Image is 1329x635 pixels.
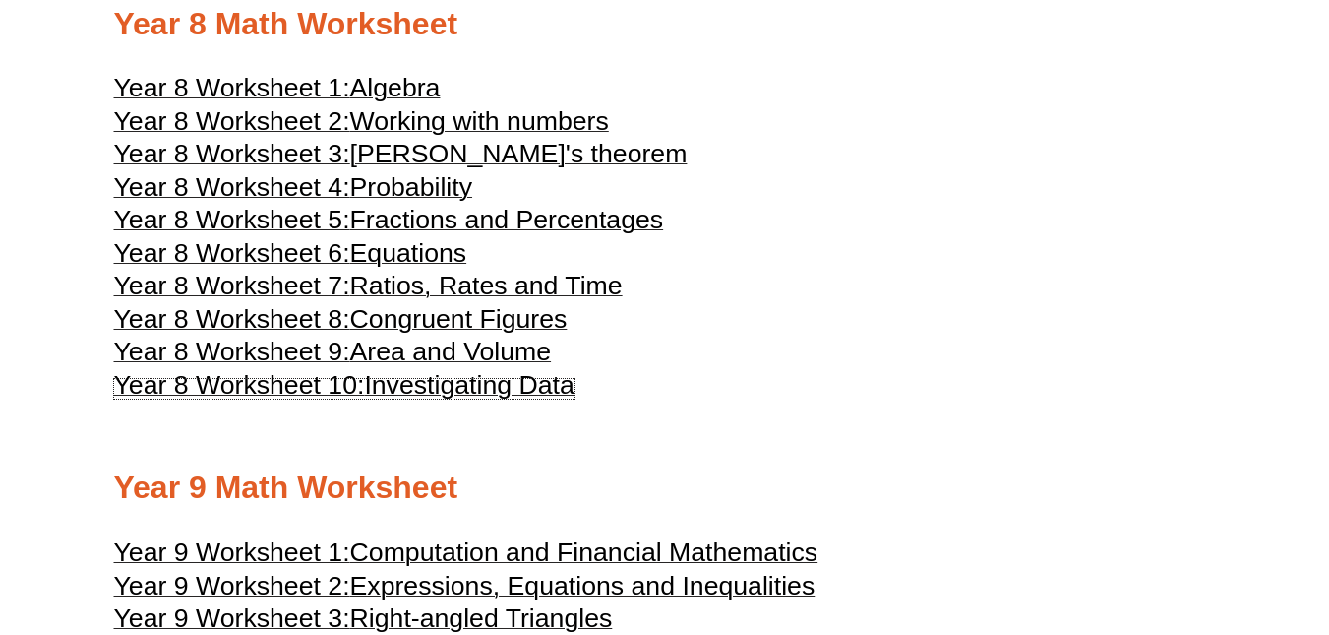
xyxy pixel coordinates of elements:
[114,115,609,135] a: Year 8 Worksheet 2:Working with numbers
[350,106,609,136] span: Working with numbers
[114,546,818,566] a: Year 9 Worksheet 1:Computation and Financial Mathematics
[350,304,568,334] span: Congruent Figures
[114,280,623,299] a: Year 8 Worksheet 7:Ratios, Rates and Time
[114,148,688,167] a: Year 8 Worksheet 3:[PERSON_NAME]'s theorem
[350,73,441,102] span: Algebra
[114,346,552,365] a: Year 8 Worksheet 9:Area and Volume
[114,106,350,136] span: Year 8 Worksheet 2:
[114,4,1216,45] h2: Year 8 Math Worksheet
[114,379,574,399] a: Year 8 Worksheet 10:Investigating Data
[1231,540,1329,635] iframe: Chat Widget
[350,571,816,601] span: Expressions, Equations and Inequalities
[350,139,688,168] span: [PERSON_NAME]'s theorem
[350,172,472,202] span: Probability
[114,214,664,233] a: Year 8 Worksheet 5:Fractions and Percentages
[114,603,350,633] span: Year 9 Worksheet 3:
[350,205,664,234] span: Fractions and Percentages
[114,271,350,300] span: Year 8 Worksheet 7:
[350,538,818,567] span: Computation and Financial Mathematics
[364,370,574,400] span: Investigating Data
[114,304,350,334] span: Year 8 Worksheet 8:
[114,370,365,400] span: Year 8 Worksheet 10:
[114,205,350,234] span: Year 8 Worksheet 5:
[114,337,350,366] span: Year 8 Worksheet 9:
[114,181,473,201] a: Year 8 Worksheet 4:Probability
[114,139,350,168] span: Year 8 Worksheet 3:
[114,73,350,102] span: Year 8 Worksheet 1:
[350,603,613,633] span: Right-angled Triangles
[114,580,816,600] a: Year 9 Worksheet 2:Expressions, Equations and Inequalities
[114,313,568,333] a: Year 8 Worksheet 8:Congruent Figures
[114,571,350,601] span: Year 9 Worksheet 2:
[114,247,467,267] a: Year 8 Worksheet 6:Equations
[350,271,623,300] span: Ratios, Rates and Time
[114,238,350,268] span: Year 8 Worksheet 6:
[114,612,613,632] a: Year 9 Worksheet 3:Right-angled Triangles
[114,82,441,101] a: Year 8 Worksheet 1:Algebra
[114,468,1216,509] h2: Year 9 Math Worksheet
[350,337,552,366] span: Area and Volume
[114,538,350,567] span: Year 9 Worksheet 1:
[350,238,467,268] span: Equations
[114,172,350,202] span: Year 8 Worksheet 4:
